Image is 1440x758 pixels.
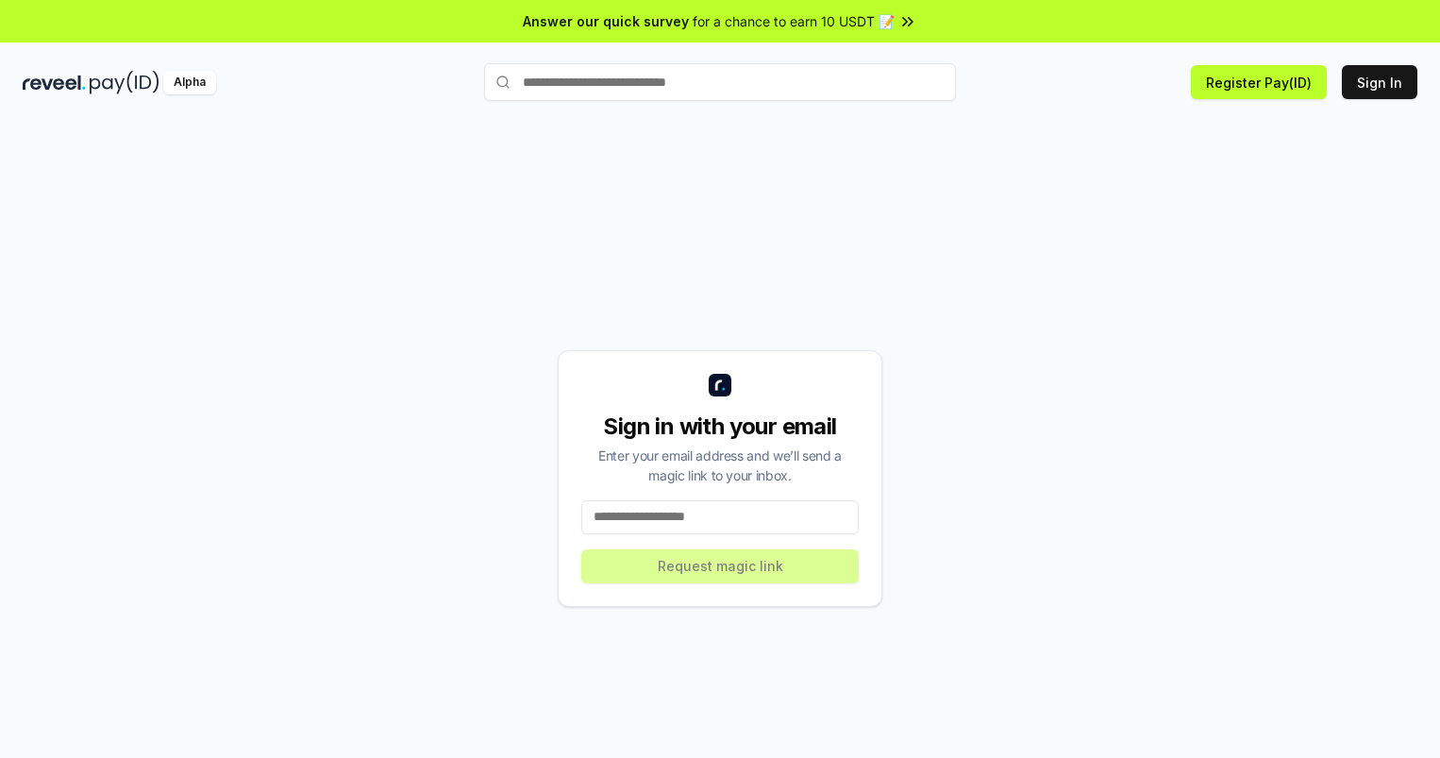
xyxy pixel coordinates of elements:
div: Sign in with your email [581,412,859,442]
img: reveel_dark [23,71,86,94]
button: Register Pay(ID) [1191,65,1327,99]
button: Sign In [1342,65,1417,99]
span: Answer our quick survey [523,11,689,31]
div: Enter your email address and we’ll send a magic link to your inbox. [581,446,859,485]
span: for a chance to earn 10 USDT 📝 [693,11,895,31]
img: logo_small [709,374,731,396]
div: Alpha [163,71,216,94]
img: pay_id [90,71,159,94]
